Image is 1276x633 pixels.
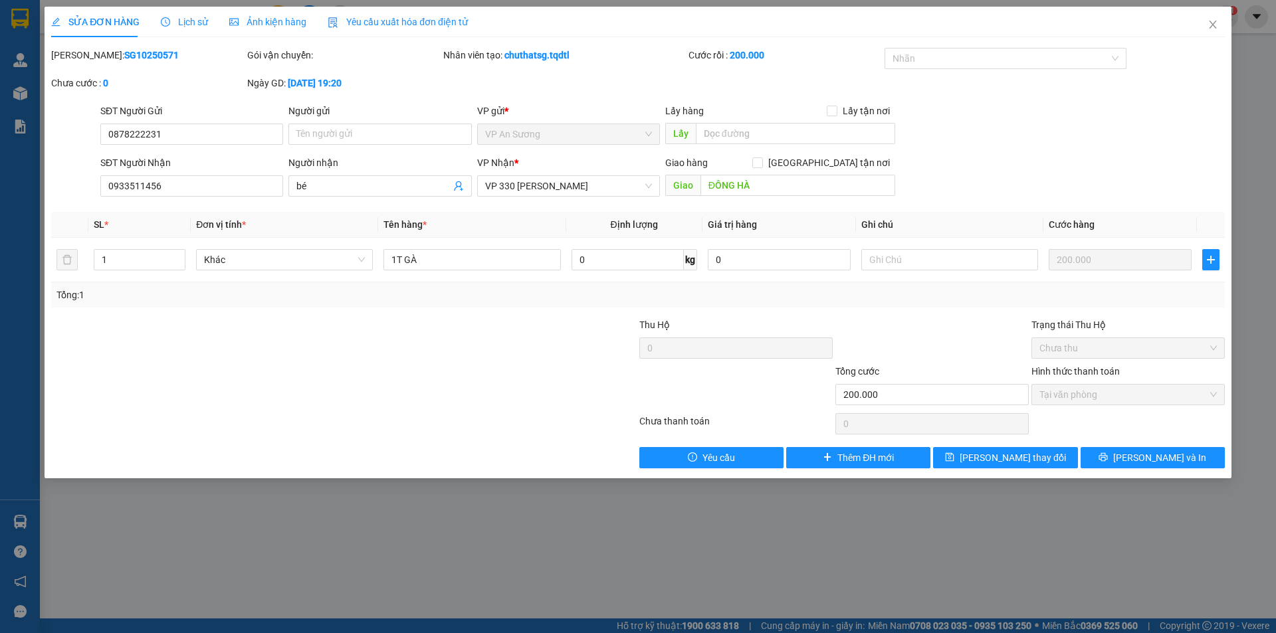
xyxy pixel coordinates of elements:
[665,123,696,144] span: Lấy
[100,155,283,170] div: SĐT Người Nhận
[856,212,1043,238] th: Ghi chú
[708,219,757,230] span: Giá trị hàng
[835,366,879,377] span: Tổng cước
[730,50,764,60] b: 200.000
[383,249,560,270] input: VD: Bàn, Ghế
[945,452,954,463] span: save
[1113,450,1206,465] span: [PERSON_NAME] và In
[639,319,670,330] span: Thu Hộ
[1049,249,1192,270] input: 0
[485,124,652,144] span: VP An Sương
[51,48,245,62] div: [PERSON_NAME]:
[124,50,179,60] b: SG10250571
[51,76,245,90] div: Chưa cước :
[665,175,700,196] span: Giao
[328,17,468,27] span: Yêu cầu xuất hóa đơn điện tử
[1031,317,1225,332] div: Trạng thái Thu Hộ
[229,17,239,27] span: picture
[485,176,652,196] span: VP 330 Lê Duẫn
[161,17,208,27] span: Lịch sử
[204,250,365,270] span: Khác
[665,157,708,168] span: Giao hàng
[702,450,735,465] span: Yêu cầu
[94,219,104,230] span: SL
[700,175,895,196] input: Dọc đường
[477,157,514,168] span: VP Nhận
[51,17,140,27] span: SỬA ĐƠN HÀNG
[383,219,427,230] span: Tên hàng
[1208,19,1218,30] span: close
[328,17,338,28] img: icon
[288,78,342,88] b: [DATE] 19:20
[51,17,60,27] span: edit
[763,155,895,170] span: [GEOGRAPHIC_DATA] tận nơi
[786,447,930,468] button: plusThêm ĐH mới
[823,452,832,463] span: plus
[1081,447,1225,468] button: printer[PERSON_NAME] và In
[861,249,1038,270] input: Ghi Chú
[688,452,697,463] span: exclamation-circle
[1203,254,1219,265] span: plus
[196,219,246,230] span: Đơn vị tính
[1039,385,1217,405] span: Tại văn phòng
[1202,249,1220,270] button: plus
[837,450,894,465] span: Thêm ĐH mới
[56,288,492,302] div: Tổng: 1
[638,414,834,437] div: Chưa thanh toán
[689,48,882,62] div: Cước rồi :
[56,249,78,270] button: delete
[443,48,686,62] div: Nhân viên tạo:
[288,155,471,170] div: Người nhận
[639,447,784,468] button: exclamation-circleYêu cầu
[247,76,441,90] div: Ngày GD:
[1039,338,1217,358] span: Chưa thu
[1194,7,1231,44] button: Close
[665,106,704,116] span: Lấy hàng
[1049,219,1095,230] span: Cước hàng
[477,104,660,118] div: VP gửi
[837,104,895,118] span: Lấy tận nơi
[504,50,570,60] b: chuthatsg.tqdtl
[684,249,697,270] span: kg
[229,17,306,27] span: Ảnh kiện hàng
[611,219,658,230] span: Định lượng
[1099,452,1108,463] span: printer
[161,17,170,27] span: clock-circle
[960,450,1066,465] span: [PERSON_NAME] thay đổi
[933,447,1077,468] button: save[PERSON_NAME] thay đổi
[1031,366,1120,377] label: Hình thức thanh toán
[453,181,464,191] span: user-add
[247,48,441,62] div: Gói vận chuyển:
[288,104,471,118] div: Người gửi
[100,104,283,118] div: SĐT Người Gửi
[696,123,895,144] input: Dọc đường
[103,78,108,88] b: 0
